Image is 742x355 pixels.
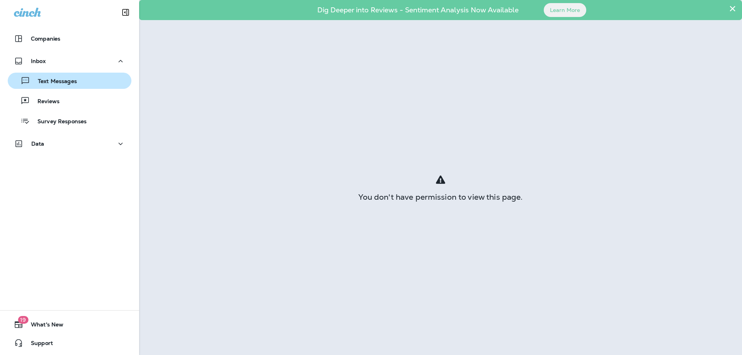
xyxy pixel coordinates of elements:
[8,317,131,332] button: 19What's New
[139,194,742,200] div: You don't have permission to view this page.
[31,58,46,64] p: Inbox
[30,78,77,85] p: Text Messages
[8,93,131,109] button: Reviews
[115,5,136,20] button: Collapse Sidebar
[8,113,131,129] button: Survey Responses
[8,31,131,46] button: Companies
[31,36,60,42] p: Companies
[30,118,87,126] p: Survey Responses
[23,340,53,349] span: Support
[31,141,44,147] p: Data
[8,73,131,89] button: Text Messages
[8,136,131,151] button: Data
[729,2,736,15] button: Close
[8,335,131,351] button: Support
[295,9,541,11] p: Dig Deeper into Reviews - Sentiment Analysis Now Available
[30,98,60,105] p: Reviews
[544,3,586,17] button: Learn More
[8,53,131,69] button: Inbox
[18,316,28,324] span: 19
[23,321,63,331] span: What's New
